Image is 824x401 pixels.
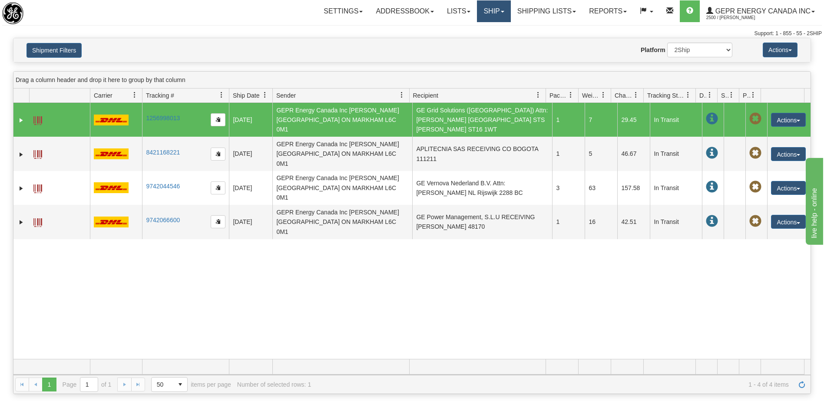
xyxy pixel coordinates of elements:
[229,137,272,171] td: [DATE]
[641,46,665,54] label: Platform
[700,0,821,22] a: GEPR Energy Canada Inc 2500 / [PERSON_NAME]
[211,181,225,194] button: Copy to clipboard
[795,378,809,391] a: Refresh
[582,0,633,22] a: Reports
[233,91,259,100] span: Ship Date
[706,113,718,125] span: In Transit
[369,0,440,22] a: Addressbook
[699,91,707,100] span: Delivery Status
[650,137,702,171] td: In Transit
[749,113,761,125] span: Pickup Not Assigned
[33,146,42,160] a: Label
[706,181,718,193] span: In Transit
[42,378,56,391] span: Page 1
[211,113,225,126] button: Copy to clipboard
[706,215,718,227] span: In Transit
[2,2,23,24] img: logo2500.jpg
[2,30,822,37] div: Support: 1 - 855 - 55 - 2SHIP
[272,103,412,137] td: GEPR Energy Canada Inc [PERSON_NAME] [GEOGRAPHIC_DATA] ON MARKHAM L6C 0M1
[272,205,412,239] td: GEPR Energy Canada Inc [PERSON_NAME] [GEOGRAPHIC_DATA] ON MARKHAM L6C 0M1
[412,103,552,137] td: GE Grid Solutions ([GEOGRAPHIC_DATA]) Attn: [PERSON_NAME] [GEOGRAPHIC_DATA] STS [PERSON_NAME] ST1...
[531,88,546,102] a: Recipient filter column settings
[582,91,600,100] span: Weight
[585,137,617,171] td: 5
[157,380,168,389] span: 50
[94,148,129,159] img: 7 - DHL_Worldwide
[585,171,617,205] td: 63
[258,88,272,102] a: Ship Date filter column settings
[272,171,412,205] td: GEPR Energy Canada Inc [PERSON_NAME] [GEOGRAPHIC_DATA] ON MARKHAM L6C 0M1
[63,377,112,392] span: Page of 1
[617,205,650,239] td: 42.51
[650,205,702,239] td: In Transit
[317,0,369,22] a: Settings
[585,205,617,239] td: 16
[771,215,806,229] button: Actions
[552,103,585,137] td: 1
[173,378,187,391] span: select
[211,215,225,228] button: Copy to clipboard
[617,137,650,171] td: 46.67
[596,88,611,102] a: Weight filter column settings
[706,147,718,159] span: In Transit
[721,91,728,100] span: Shipment Issues
[17,116,26,125] a: Expand
[724,88,739,102] a: Shipment Issues filter column settings
[33,181,42,194] a: Label
[146,115,180,122] a: 1256998013
[771,147,806,161] button: Actions
[211,148,225,161] button: Copy to clipboard
[629,88,643,102] a: Charge filter column settings
[146,217,180,224] a: 9742066600
[617,171,650,205] td: 157.58
[127,88,142,102] a: Carrier filter column settings
[617,103,650,137] td: 29.45
[647,91,685,100] span: Tracking Status
[412,137,552,171] td: APLITECNIA SAS RECEIVING CO BOGOTA 111211
[552,205,585,239] td: 1
[272,137,412,171] td: GEPR Energy Canada Inc [PERSON_NAME] [GEOGRAPHIC_DATA] ON MARKHAM L6C 0M1
[549,91,568,100] span: Packages
[681,88,695,102] a: Tracking Status filter column settings
[94,91,113,100] span: Carrier
[413,91,438,100] span: Recipient
[552,171,585,205] td: 3
[440,0,477,22] a: Lists
[552,137,585,171] td: 1
[229,103,272,137] td: [DATE]
[17,150,26,159] a: Expand
[214,88,229,102] a: Tracking # filter column settings
[13,72,811,89] div: grid grouping header
[146,149,180,156] a: 8421168221
[563,88,578,102] a: Packages filter column settings
[650,171,702,205] td: In Transit
[276,91,296,100] span: Sender
[706,13,771,22] span: 2500 / [PERSON_NAME]
[229,171,272,205] td: [DATE]
[94,182,129,193] img: 7 - DHL_Worldwide
[771,181,806,195] button: Actions
[477,0,510,22] a: Ship
[412,205,552,239] td: GE Power Management, S.L.U RECEIVING [PERSON_NAME] 48170
[763,43,798,57] button: Actions
[650,103,702,137] td: In Transit
[749,215,761,227] span: Pickup Not Assigned
[804,156,823,245] iframe: chat widget
[746,88,761,102] a: Pickup Status filter column settings
[7,5,80,16] div: live help - online
[615,91,633,100] span: Charge
[229,205,272,239] td: [DATE]
[146,91,174,100] span: Tracking #
[771,113,806,127] button: Actions
[702,88,717,102] a: Delivery Status filter column settings
[412,171,552,205] td: GE Vernova Nederland B.V. Attn: [PERSON_NAME] NL Rijswijk 2288 BC
[26,43,82,58] button: Shipment Filters
[151,377,188,392] span: Page sizes drop down
[17,184,26,193] a: Expand
[33,112,42,126] a: Label
[394,88,409,102] a: Sender filter column settings
[585,103,617,137] td: 7
[94,115,129,125] img: 7 - DHL_Worldwide
[317,381,789,388] span: 1 - 4 of 4 items
[80,378,98,391] input: Page 1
